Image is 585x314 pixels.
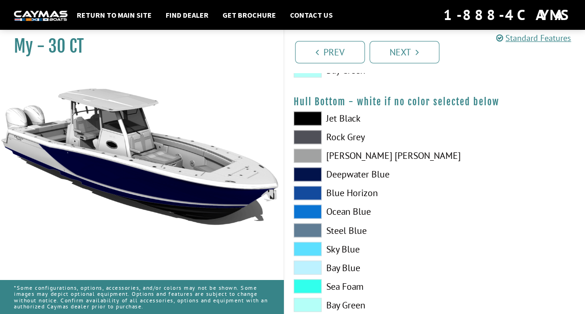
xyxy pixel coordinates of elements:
[294,205,425,218] label: Ocean Blue
[444,5,571,25] div: 1-888-4CAYMAS
[295,41,365,63] a: Prev
[294,260,425,274] label: Bay Blue
[72,9,156,21] a: Return to main site
[14,11,67,20] img: white-logo-c9c8dbefe5ff5ceceb0f0178aa75bf4bb51f6bca0971e226c86eb53dfe498488.png
[294,96,576,108] h4: Hull Bottom - white if no color selected below
[14,36,260,57] h1: My - 30 CT
[294,130,425,144] label: Rock Grey
[294,186,425,200] label: Blue Horizon
[294,167,425,181] label: Deepwater Blue
[294,242,425,256] label: Sky Blue
[370,41,439,63] a: Next
[294,223,425,237] label: Steel Blue
[496,33,571,43] a: Standard Features
[218,9,281,21] a: Get Brochure
[294,279,425,293] label: Sea Foam
[294,298,425,312] label: Bay Green
[14,280,269,314] p: *Some configurations, options, accessories, and/or colors may not be shown. Some images may depic...
[294,111,425,125] label: Jet Black
[161,9,213,21] a: Find Dealer
[294,149,425,163] label: [PERSON_NAME] [PERSON_NAME]
[285,9,337,21] a: Contact Us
